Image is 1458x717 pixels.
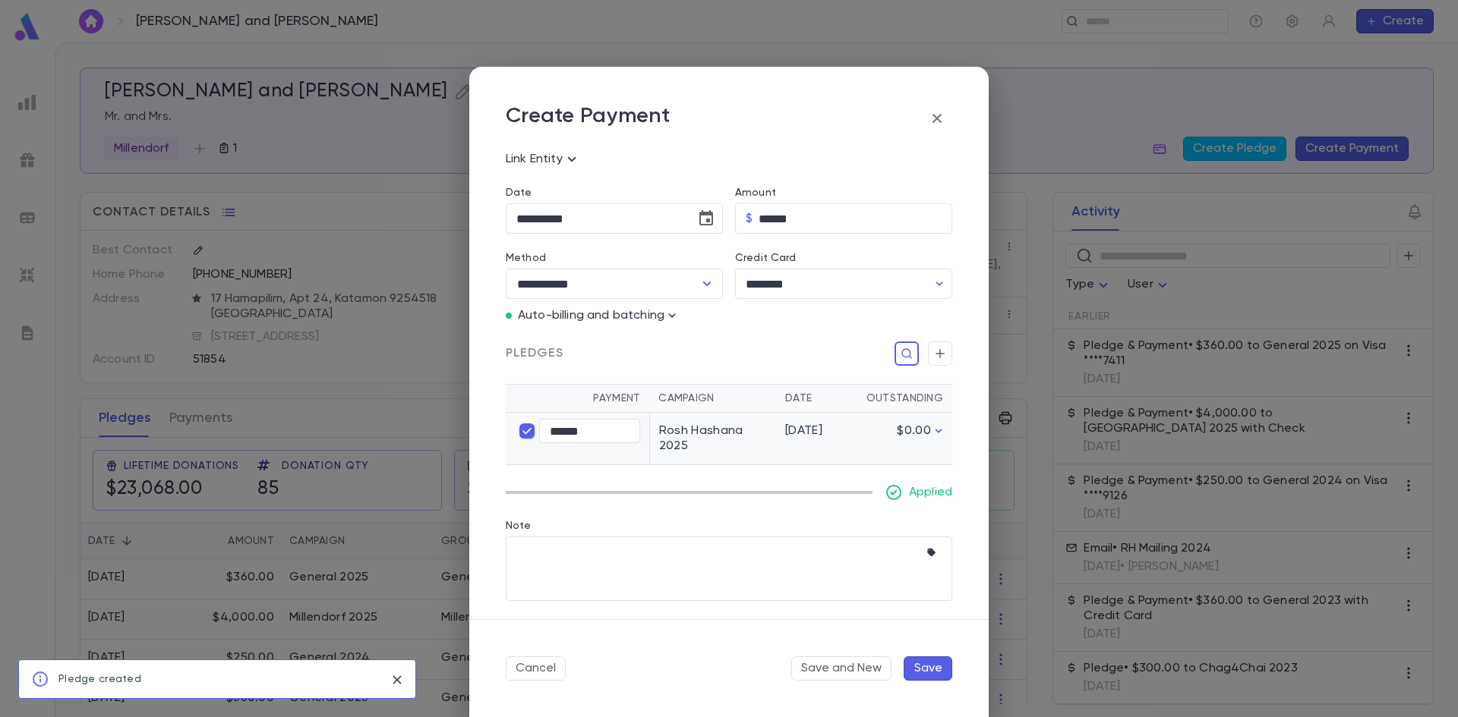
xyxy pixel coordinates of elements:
label: Method [506,252,546,264]
button: Open [696,273,718,294]
label: Note [506,520,532,532]
button: close [385,668,409,692]
th: Campaign [649,385,776,413]
p: $ [746,211,753,226]
td: $0.00 [852,413,952,465]
p: Link Entity [506,150,581,168]
p: Auto-billing and batching [518,308,664,323]
label: Date [506,187,723,199]
label: Amount [735,187,776,199]
th: Date [776,385,852,413]
td: Rosh Hashana 2025 [649,413,776,465]
div: Pledge created [58,665,141,693]
span: Pledges [506,346,563,361]
button: Choose date, selected date is Sep 30, 2025 [691,203,721,234]
label: Credit Card [735,252,797,264]
p: Create Payment [506,103,670,134]
p: Applied [909,485,952,500]
th: Outstanding [852,385,952,413]
button: Save and New [791,656,892,681]
th: Payment [506,385,649,413]
div: [DATE] [785,423,843,439]
button: Save [904,656,952,681]
button: Cancel [506,656,566,681]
